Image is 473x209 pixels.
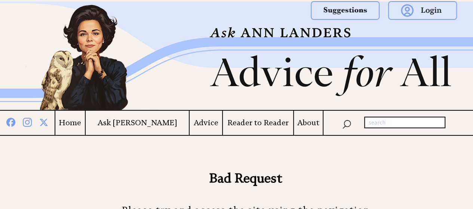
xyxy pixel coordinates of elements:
[311,1,380,20] img: suggestions.png
[6,116,15,127] img: facebook%20blue.png
[86,118,189,127] a: Ask [PERSON_NAME]
[294,118,323,127] a: About
[39,117,48,127] img: x%20blue.png
[223,118,293,127] a: Reader to Reader
[41,169,451,187] center: Bad Request
[342,118,351,129] img: search_nav.png
[364,117,445,129] input: search
[190,118,222,127] a: Advice
[388,1,457,20] img: login.png
[23,116,32,127] img: instagram%20blue.png
[55,118,85,127] a: Home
